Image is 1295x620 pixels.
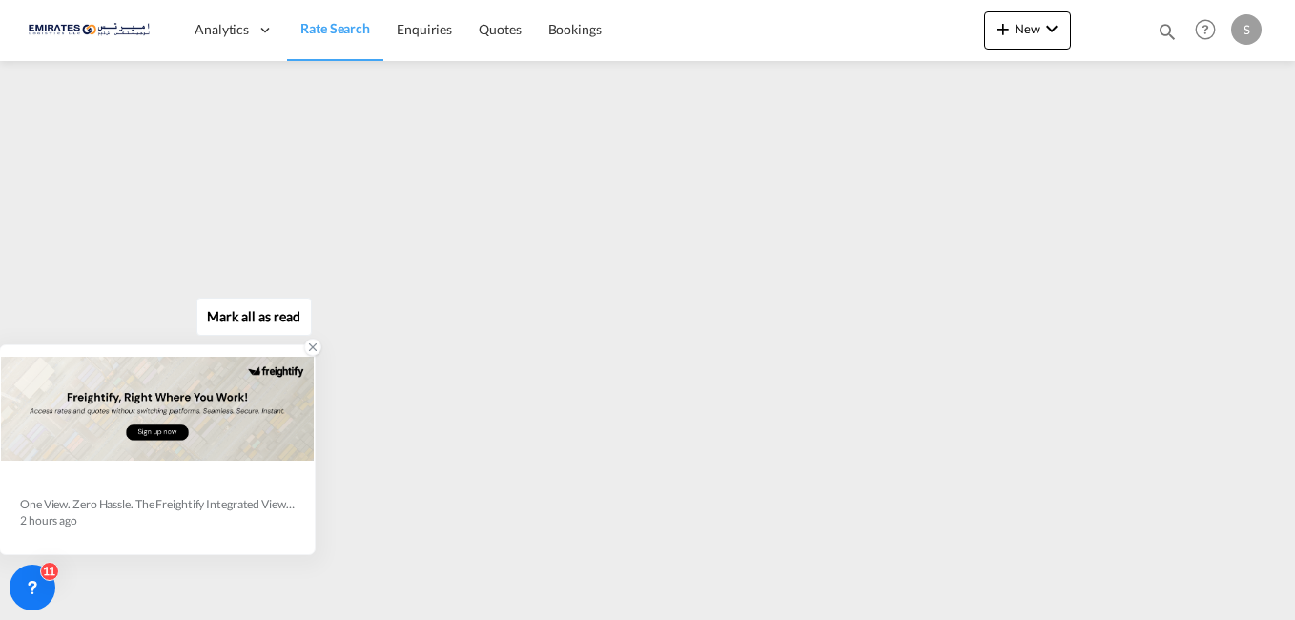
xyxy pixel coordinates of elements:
img: c67187802a5a11ec94275b5db69a26e6.png [29,9,157,52]
span: Help [1189,13,1222,46]
span: New [992,21,1063,36]
div: icon-magnify [1157,21,1178,50]
md-icon: icon-chevron-down [1040,17,1063,40]
md-icon: icon-plus 400-fg [992,17,1015,40]
md-icon: icon-magnify [1157,21,1178,42]
span: Rate Search [300,20,370,36]
button: icon-plus 400-fgNewicon-chevron-down [984,11,1071,50]
span: Quotes [479,21,521,37]
span: Enquiries [397,21,452,37]
div: S [1231,14,1262,45]
div: Help [1189,13,1231,48]
span: Bookings [548,21,602,37]
span: Analytics [195,20,249,39]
